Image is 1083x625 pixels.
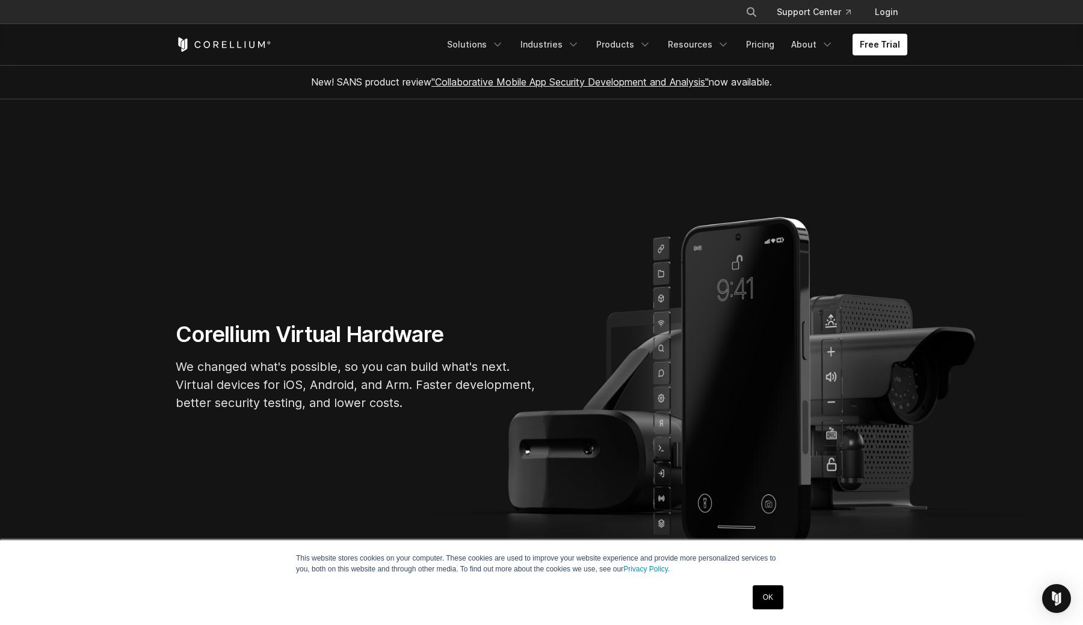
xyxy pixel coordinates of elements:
p: This website stores cookies on your computer. These cookies are used to improve your website expe... [296,553,787,574]
div: Open Intercom Messenger [1042,584,1071,613]
a: Support Center [767,1,860,23]
p: We changed what's possible, so you can build what's next. Virtual devices for iOS, Android, and A... [176,358,537,412]
h1: Corellium Virtual Hardware [176,321,537,348]
a: OK [753,585,783,609]
button: Search [741,1,762,23]
a: Corellium Home [176,37,271,52]
div: Navigation Menu [731,1,907,23]
a: About [784,34,841,55]
a: Solutions [440,34,511,55]
a: Login [865,1,907,23]
div: Navigation Menu [440,34,907,55]
a: Privacy Policy. [623,565,670,573]
a: Products [589,34,658,55]
a: Resources [661,34,736,55]
a: Pricing [739,34,782,55]
span: New! SANS product review now available. [311,76,772,88]
a: Free Trial [853,34,907,55]
a: "Collaborative Mobile App Security Development and Analysis" [431,76,709,88]
a: Industries [513,34,587,55]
